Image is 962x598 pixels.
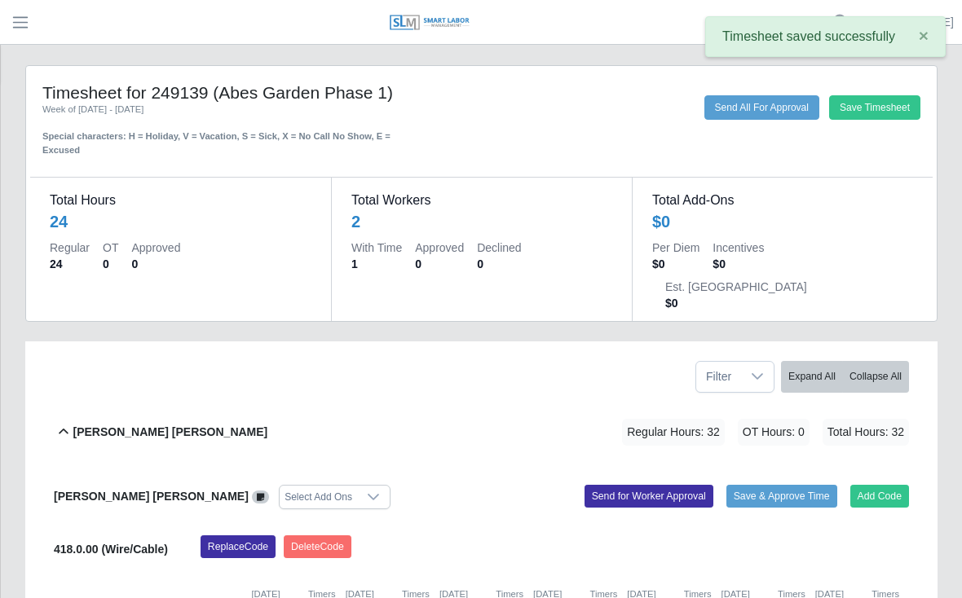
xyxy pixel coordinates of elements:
dd: 1 [351,256,402,272]
button: ReplaceCode [201,535,276,558]
dt: Est. [GEOGRAPHIC_DATA] [665,279,807,295]
dd: 0 [131,256,180,272]
span: OT Hours: 0 [738,419,810,446]
b: [PERSON_NAME] [PERSON_NAME] [73,424,267,441]
dd: $0 [665,295,807,311]
button: Send All For Approval [704,95,819,120]
a: View/Edit Notes [252,490,270,503]
dt: Per Diem [652,240,699,256]
div: Timesheet saved successfully [705,16,946,57]
dt: Total Add-Ons [652,191,913,210]
h4: Timesheet for 249139 (Abes Garden Phase 1) [42,82,394,103]
div: 24 [50,210,68,233]
div: 2 [351,210,360,233]
img: SLM Logo [389,14,470,32]
button: Collapse All [842,361,909,393]
div: bulk actions [781,361,909,393]
b: 418.0.00 (Wire/Cable) [54,543,168,556]
dt: Approved [415,240,464,256]
div: Special characters: H = Holiday, V = Vacation, S = Sick, X = No Call No Show, E = Excused [42,117,394,157]
dd: 0 [415,256,464,272]
button: Expand All [781,361,843,393]
dt: With Time [351,240,402,256]
a: [PERSON_NAME] [860,14,954,31]
dd: $0 [713,256,764,272]
dd: 0 [477,256,521,272]
dt: Regular [50,240,90,256]
dt: OT [103,240,118,256]
div: Week of [DATE] - [DATE] [42,103,394,117]
dt: Approved [131,240,180,256]
div: Select Add Ons [280,486,357,508]
span: Regular Hours: 32 [622,419,725,446]
dt: Incentives [713,240,764,256]
button: Add Code [850,485,910,508]
button: Save & Approve Time [726,485,837,508]
span: Filter [696,362,741,392]
button: Send for Worker Approval [585,485,713,508]
button: DeleteCode [284,535,351,558]
dd: 0 [103,256,118,272]
dt: Declined [477,240,521,256]
b: [PERSON_NAME] [PERSON_NAME] [54,490,249,503]
dt: Total Hours [50,191,311,210]
dd: $0 [652,256,699,272]
button: Save Timesheet [829,95,920,120]
dt: Total Workers [351,191,612,210]
dd: 24 [50,256,90,272]
div: $0 [652,210,670,233]
span: Total Hours: 32 [823,419,909,446]
button: [PERSON_NAME] [PERSON_NAME] Regular Hours: 32 OT Hours: 0 Total Hours: 32 [54,399,909,465]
